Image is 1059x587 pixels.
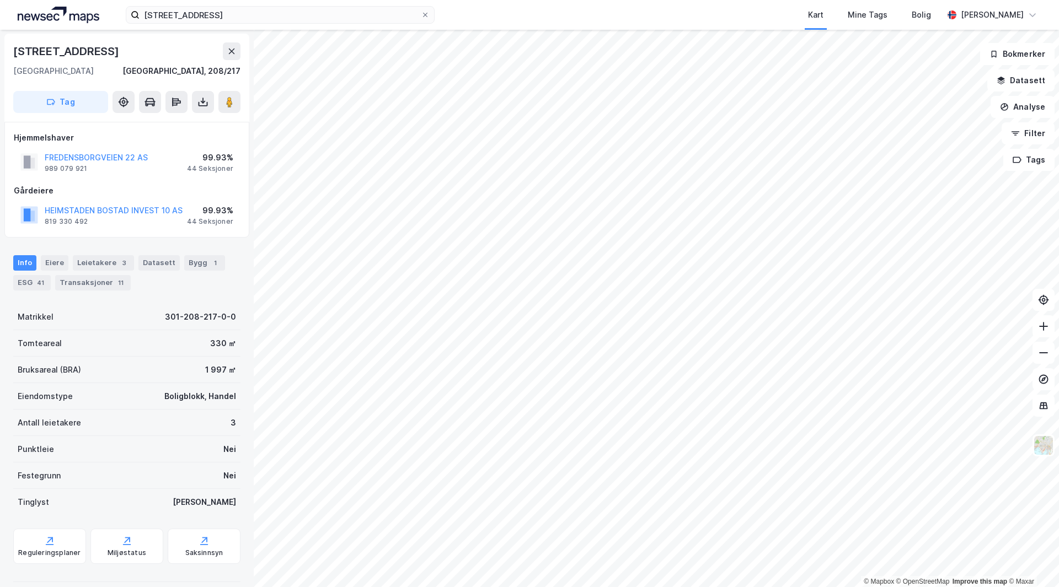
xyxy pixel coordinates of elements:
[18,363,81,376] div: Bruksareal (BRA)
[45,164,87,173] div: 989 079 921
[55,275,131,290] div: Transaksjoner
[1003,149,1055,171] button: Tags
[122,64,240,78] div: [GEOGRAPHIC_DATA], 208/217
[165,310,236,324] div: 301-208-217-0-0
[18,337,62,350] div: Tomteareal
[187,151,233,164] div: 99.93%
[18,548,81,557] div: Reguleringsplaner
[119,257,130,268] div: 3
[210,337,236,350] div: 330 ㎡
[961,8,1024,21] div: [PERSON_NAME]
[223,443,236,456] div: Nei
[164,390,236,403] div: Boligblokk, Handel
[210,257,221,268] div: 1
[896,578,950,585] a: OpenStreetMap
[13,91,108,113] button: Tag
[14,184,240,197] div: Gårdeiere
[912,8,931,21] div: Bolig
[231,416,236,429] div: 3
[864,578,894,585] a: Mapbox
[187,217,233,226] div: 44 Seksjoner
[1033,435,1054,456] img: Z
[14,131,240,144] div: Hjemmelshaver
[808,8,823,21] div: Kart
[1002,122,1055,144] button: Filter
[45,217,88,226] div: 819 330 492
[13,275,51,290] div: ESG
[35,277,46,288] div: 41
[185,548,223,557] div: Saksinnsyn
[223,469,236,482] div: Nei
[13,42,121,60] div: [STREET_ADDRESS]
[953,578,1007,585] a: Improve this map
[1004,534,1059,587] iframe: Chat Widget
[187,164,233,173] div: 44 Seksjoner
[980,43,1055,65] button: Bokmerker
[848,8,887,21] div: Mine Tags
[205,363,236,376] div: 1 997 ㎡
[173,496,236,509] div: [PERSON_NAME]
[991,96,1055,118] button: Analyse
[18,416,81,429] div: Antall leietakere
[18,443,54,456] div: Punktleie
[73,255,134,271] div: Leietakere
[987,69,1055,91] button: Datasett
[18,390,73,403] div: Eiendomstype
[18,469,61,482] div: Festegrunn
[184,255,225,271] div: Bygg
[13,255,36,271] div: Info
[18,310,54,324] div: Matrikkel
[18,496,49,509] div: Tinglyst
[1004,534,1059,587] div: Kontrollprogram for chat
[115,277,126,288] div: 11
[140,7,421,23] input: Søk på adresse, matrikkel, gårdeiere, leietakere eller personer
[13,64,94,78] div: [GEOGRAPHIC_DATA]
[187,204,233,217] div: 99.93%
[108,548,146,557] div: Miljøstatus
[18,7,99,23] img: logo.a4113a55bc3d86da70a041830d287a7e.svg
[41,255,68,271] div: Eiere
[138,255,180,271] div: Datasett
